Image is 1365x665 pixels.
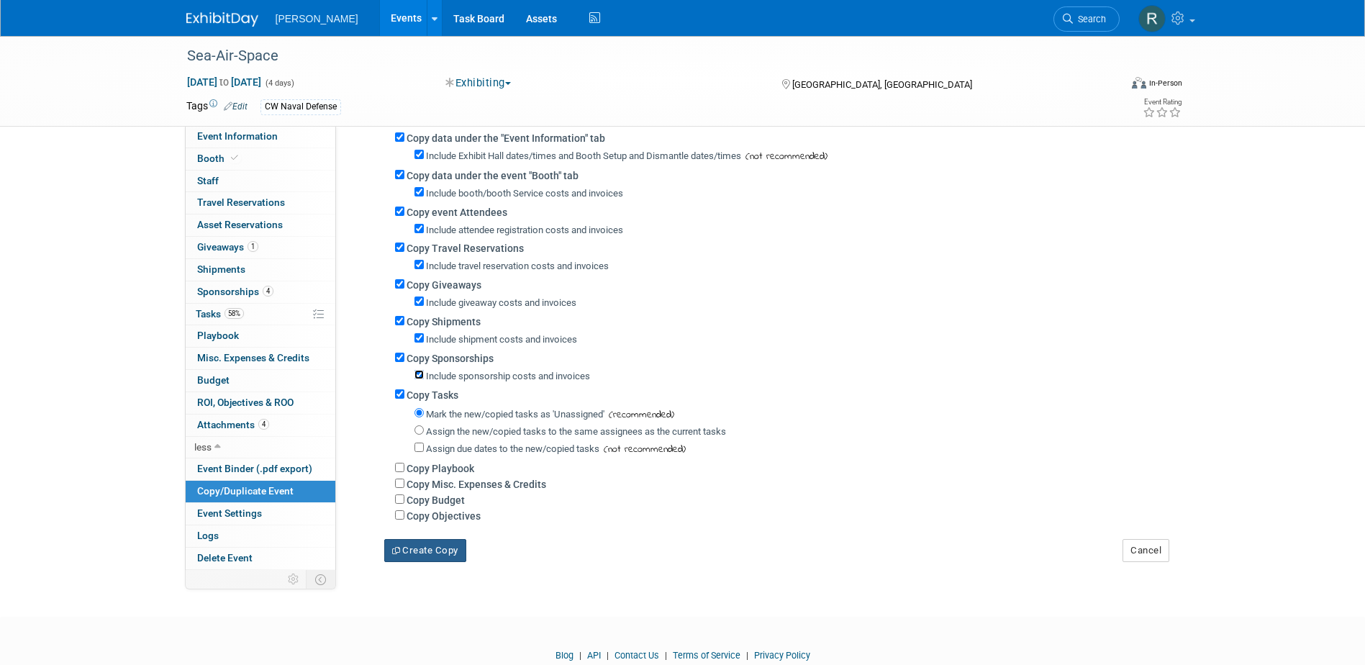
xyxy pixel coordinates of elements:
a: Tasks58% [186,304,335,325]
label: Copy Misc. Expenses & Credits [407,479,546,490]
a: API [587,650,601,661]
label: Copy Travel Reservations [407,243,524,254]
a: Search [1053,6,1120,32]
label: Copy Playbook [407,463,474,474]
label: Copy data under the "Event Information" tab [407,132,605,144]
img: Rachel Lukcic [1138,5,1166,32]
label: Assign due dates to the new/copied tasks [426,443,599,454]
span: 4 [263,286,273,297]
a: ROI, Objectives & ROO [186,392,335,414]
td: Tags [186,99,248,115]
span: | [603,650,612,661]
span: Shipments [197,263,245,275]
a: Privacy Policy [754,650,810,661]
span: (recommended) [604,407,674,422]
a: Playbook [186,325,335,347]
span: Logs [197,530,219,541]
a: Event Settings [186,503,335,525]
span: Staff [197,175,219,186]
label: Assign the new/copied tasks to the same assignees as the current tasks [426,426,726,437]
span: ROI, Objectives & ROO [197,397,294,408]
span: | [661,650,671,661]
span: Sponsorships [197,286,273,297]
a: Travel Reservations [186,192,335,214]
label: Include sponsorship costs and invoices [426,371,590,381]
span: 58% [225,308,244,319]
a: Terms of Service [673,650,740,661]
span: Giveaways [197,241,258,253]
a: Blog [555,650,573,661]
span: Delete Event [197,552,253,564]
span: to [217,76,231,88]
span: (4 days) [264,78,294,88]
span: Event Settings [197,507,262,519]
a: Booth [186,148,335,170]
a: Copy/Duplicate Event [186,481,335,502]
span: Playbook [197,330,239,341]
label: Include travel reservation costs and invoices [426,261,609,271]
i: Booth reservation complete [231,154,238,162]
span: Copy/Duplicate Event [197,485,294,497]
label: Mark the new/copied tasks as 'Unassigned' [426,409,604,420]
button: Exhibiting [440,76,517,91]
a: Staff [186,171,335,192]
label: Copy Giveaways [407,279,481,291]
div: In-Person [1148,78,1182,89]
span: [DATE] [DATE] [186,76,262,89]
label: Copy data under the event "Booth" tab [407,170,579,181]
a: Edit [224,101,248,112]
a: Attachments4 [186,415,335,436]
a: Misc. Expenses & Credits [186,348,335,369]
span: | [576,650,585,661]
label: Copy Objectives [407,510,481,522]
span: Tasks [196,308,244,320]
span: less [194,441,212,453]
span: 4 [258,419,269,430]
label: Include shipment costs and invoices [426,334,577,345]
a: Delete Event [186,548,335,569]
label: Copy event Attendees [407,207,507,218]
span: Booth [197,153,241,164]
div: Event Rating [1143,99,1182,106]
button: Create Copy [384,539,466,562]
span: Event Information [197,130,278,142]
span: Travel Reservations [197,196,285,208]
a: Shipments [186,259,335,281]
span: Budget [197,374,230,386]
span: | [743,650,752,661]
a: Logs [186,525,335,547]
span: [PERSON_NAME] [276,13,358,24]
label: Include attendee registration costs and invoices [426,225,623,235]
label: Include Exhibit Hall dates/times and Booth Setup and Dismantle dates/times [426,150,741,161]
span: Misc. Expenses & Credits [197,352,309,363]
label: Copy Tasks [407,389,458,401]
div: CW Naval Defense [260,99,341,114]
a: Event Binder (.pdf export) [186,458,335,480]
label: Copy Sponsorships [407,353,494,364]
img: ExhibitDay [186,12,258,27]
span: [GEOGRAPHIC_DATA], [GEOGRAPHIC_DATA] [792,79,972,90]
label: Copy Budget [407,494,465,506]
a: Asset Reservations [186,214,335,236]
td: Personalize Event Tab Strip [281,570,307,589]
span: 1 [248,241,258,252]
label: Include booth/booth Service costs and invoices [426,188,623,199]
button: Cancel [1123,539,1169,562]
a: Sponsorships4 [186,281,335,303]
label: Copy Shipments [407,316,481,327]
a: Event Information [186,126,335,148]
td: Toggle Event Tabs [306,570,335,589]
span: Asset Reservations [197,219,283,230]
span: Attachments [197,419,269,430]
span: Event Binder (.pdf export) [197,463,312,474]
div: Event Format [1035,75,1183,96]
a: Contact Us [615,650,659,661]
div: Sea-Air-Space [182,43,1098,69]
a: Budget [186,370,335,392]
span: Search [1073,14,1106,24]
label: Include giveaway costs and invoices [426,297,576,308]
span: (not recommended) [741,149,827,164]
span: (not recommended) [599,442,686,457]
a: Giveaways1 [186,237,335,258]
a: less [186,437,335,458]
